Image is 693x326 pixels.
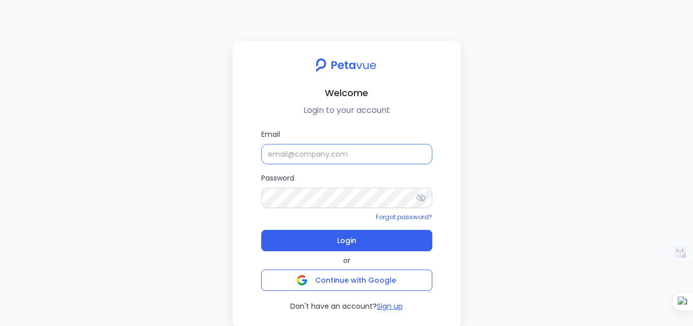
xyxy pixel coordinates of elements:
[261,270,432,291] button: Continue with Google
[310,53,383,77] img: petavue logo
[241,104,453,116] p: Login to your account
[241,85,453,100] h2: Welcome
[290,301,377,311] span: Don't have an account?
[261,230,432,251] button: Login
[261,144,432,164] input: Email
[261,172,432,208] label: Password
[315,275,396,285] span: Continue with Google
[337,233,356,248] span: Login
[261,129,432,164] label: Email
[261,188,432,208] input: Password
[376,213,432,221] a: Forgot password?
[377,301,403,311] button: Sign up
[343,255,350,265] span: or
